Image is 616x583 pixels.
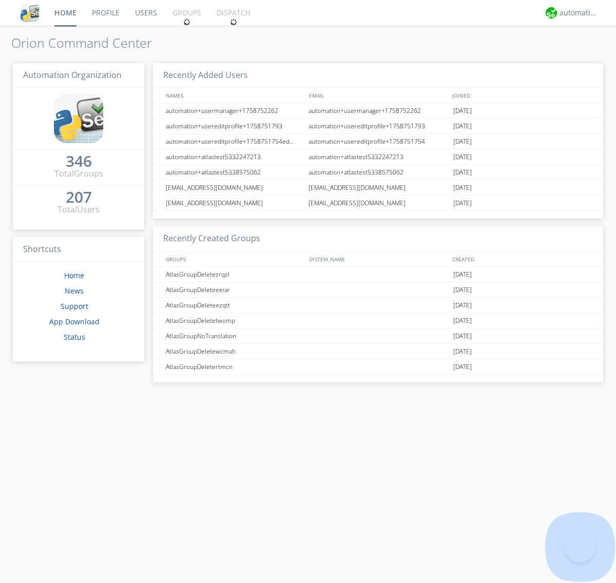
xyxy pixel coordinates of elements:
img: spin.svg [230,18,237,26]
div: automation+usereditprofile+1758751793 [163,119,305,133]
a: automation+usermanager+1758752262automation+usermanager+1758752262[DATE] [153,103,603,119]
span: [DATE] [453,119,472,134]
span: [DATE] [453,103,472,119]
a: AtlasGroupDeletewcmah[DATE] [153,344,603,359]
a: AtlasGroupNoTranslation[DATE] [153,328,603,344]
div: [EMAIL_ADDRESS][DOMAIN_NAME] [306,180,451,195]
span: Automation Organization [23,69,122,81]
div: 207 [66,192,92,202]
a: 346 [66,156,92,168]
img: spin.svg [183,18,190,26]
span: [DATE] [453,134,472,149]
a: Status [64,332,85,342]
a: automation+atlastest5332247213automation+atlastest5332247213[DATE] [153,149,603,165]
h3: Recently Created Groups [153,226,603,251]
h3: Shortcuts [13,237,144,262]
a: Support [61,301,88,311]
img: cddb5a64eb264b2086981ab96f4c1ba7 [21,4,39,22]
div: automation+usermanager+1758752262 [306,103,451,118]
div: JOINED [450,88,593,103]
span: [DATE] [453,180,472,196]
span: [DATE] [453,298,472,313]
a: AtlasGroupDeletezrqzl[DATE] [153,267,603,282]
a: App Download [49,317,100,326]
span: [DATE] [453,359,472,375]
div: GROUPS [163,251,304,266]
span: [DATE] [453,344,472,359]
img: d2d01cd9b4174d08988066c6d424eccd [546,7,557,18]
div: SYSTEM_NAME [306,251,450,266]
span: [DATE] [453,328,472,344]
div: AtlasGroupDeleteezqtt [163,298,305,313]
a: AtlasGroupDeletetwomp[DATE] [153,313,603,328]
a: [EMAIL_ADDRESS][DOMAIN_NAME][EMAIL_ADDRESS][DOMAIN_NAME][DATE] [153,180,603,196]
div: automation+usereditprofile+1758751754editedautomation+usereditprofile+1758751754 [163,134,305,149]
div: 346 [66,156,92,166]
a: automation+usereditprofile+1758751754editedautomation+usereditprofile+1758751754automation+usered... [153,134,603,149]
div: automation+atlastest5332247213 [163,149,305,164]
div: CREATED [450,251,593,266]
div: automation+atlastest5332247213 [306,149,451,164]
span: [DATE] [453,196,472,211]
a: AtlasGroupDeleteeeiar[DATE] [153,282,603,298]
div: AtlasGroupDeletetwomp [163,313,305,328]
h3: Recently Added Users [153,63,603,88]
div: AtlasGroupDeleteeeiar [163,282,305,297]
a: [EMAIL_ADDRESS][DOMAIN_NAME][EMAIL_ADDRESS][DOMAIN_NAME][DATE] [153,196,603,211]
span: [DATE] [453,313,472,328]
span: [DATE] [453,282,472,298]
div: automation+usermanager+1758752262 [163,103,305,118]
div: AtlasGroupDeletertmcn [163,359,305,374]
div: AtlasGroupNoTranslation [163,328,305,343]
div: AtlasGroupDeletewcmah [163,344,305,359]
div: automation+atlastest5338575062 [163,165,305,180]
a: automation+usereditprofile+1758751793automation+usereditprofile+1758751793[DATE] [153,119,603,134]
a: 207 [66,192,92,204]
div: [EMAIL_ADDRESS][DOMAIN_NAME] [306,196,451,210]
div: automation+usereditprofile+1758751793 [306,119,451,133]
div: AtlasGroupDeletezrqzl [163,267,305,282]
div: [EMAIL_ADDRESS][DOMAIN_NAME] [163,180,305,195]
span: [DATE] [453,149,472,165]
span: [DATE] [453,267,472,282]
div: automation+usereditprofile+1758751754 [306,134,451,149]
a: News [65,286,84,296]
span: [DATE] [453,165,472,180]
div: Total Groups [54,168,103,180]
div: [EMAIL_ADDRESS][DOMAIN_NAME] [163,196,305,210]
img: cddb5a64eb264b2086981ab96f4c1ba7 [54,94,103,143]
a: AtlasGroupDeleteezqtt[DATE] [153,298,603,313]
div: EMAIL [306,88,450,103]
iframe: Toggle Customer Support [565,532,595,562]
a: automation+atlastest5338575062automation+atlastest5338575062[DATE] [153,165,603,180]
a: AtlasGroupDeletertmcn[DATE] [153,359,603,375]
div: NAMES [163,88,304,103]
div: automation+atlastest5338575062 [306,165,451,180]
a: Home [64,270,84,280]
div: automation+atlas [560,8,598,18]
div: Total Users [57,204,100,216]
